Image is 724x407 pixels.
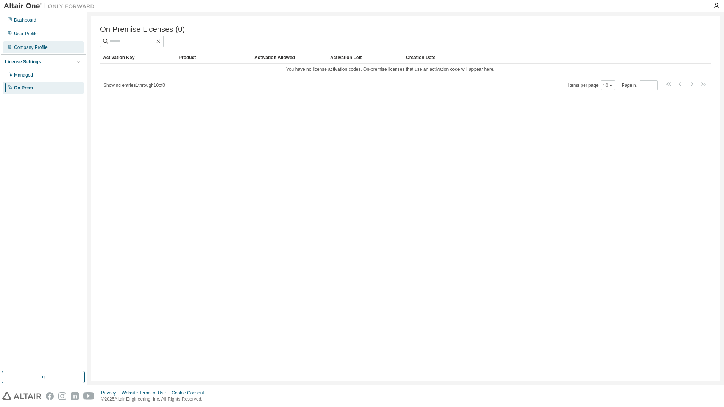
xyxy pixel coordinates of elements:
div: Website Terms of Use [122,390,172,396]
div: Activation Allowed [254,52,324,64]
img: facebook.svg [46,392,54,400]
button: 10 [603,82,613,88]
td: You have no license activation codes. On-premise licenses that use an activation code will appear... [100,64,681,75]
span: Items per page [568,80,615,90]
div: Managed [14,72,33,78]
div: Company Profile [14,44,48,50]
div: User Profile [14,31,38,37]
img: instagram.svg [58,392,66,400]
div: Activation Left [330,52,400,64]
div: Creation Date [406,52,678,64]
span: On Premise Licenses (0) [100,25,185,34]
img: linkedin.svg [71,392,79,400]
div: Privacy [101,390,122,396]
div: On Prem [14,85,33,91]
div: Dashboard [14,17,36,23]
img: altair_logo.svg [2,392,41,400]
span: Showing entries 1 through 10 of 0 [103,83,165,88]
div: Product [179,52,248,64]
p: © 2025 Altair Engineering, Inc. All Rights Reserved. [101,396,209,402]
div: License Settings [5,59,41,65]
div: Cookie Consent [172,390,208,396]
div: Activation Key [103,52,173,64]
img: youtube.svg [83,392,94,400]
img: Altair One [4,2,98,10]
span: Page n. [622,80,658,90]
